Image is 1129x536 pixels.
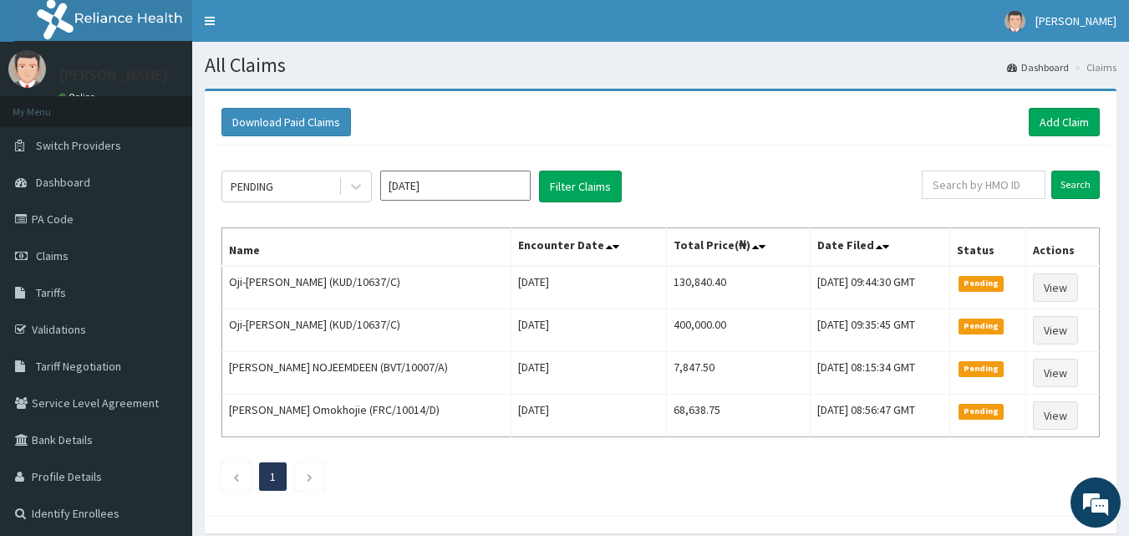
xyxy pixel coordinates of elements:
span: Dashboard [36,175,90,190]
th: Name [222,228,511,267]
img: User Image [1004,11,1025,32]
span: Pending [959,361,1004,376]
th: Total Price(₦) [667,228,811,267]
a: Dashboard [1007,60,1069,74]
a: Previous page [232,469,240,484]
td: 130,840.40 [667,266,811,309]
th: Status [949,228,1025,267]
div: PENDING [231,178,273,195]
td: 400,000.00 [667,309,811,352]
button: Download Paid Claims [221,108,351,136]
p: [PERSON_NAME] [58,68,168,83]
span: Switch Providers [36,138,121,153]
td: [PERSON_NAME] NOJEEMDEEN (BVT/10007/A) [222,352,511,395]
input: Search [1051,171,1100,199]
li: Claims [1071,60,1116,74]
td: [DATE] 09:35:45 GMT [811,309,949,352]
span: Tariffs [36,285,66,300]
span: Pending [959,404,1004,419]
td: [DATE] [511,395,667,437]
a: Add Claim [1029,108,1100,136]
a: Page 1 is your current page [270,469,276,484]
a: View [1033,316,1078,345]
button: Filter Claims [539,171,622,202]
a: Online [58,91,99,103]
span: Tariff Negotiation [36,359,121,374]
h1: All Claims [205,54,1116,76]
a: Next page [306,469,313,484]
td: 7,847.50 [667,352,811,395]
th: Actions [1025,228,1099,267]
td: [DATE] [511,266,667,309]
td: [PERSON_NAME] Omokhojie (FRC/10014/D) [222,395,511,437]
span: [PERSON_NAME] [1035,13,1116,28]
td: Oji-[PERSON_NAME] (KUD/10637/C) [222,309,511,352]
a: View [1033,401,1078,430]
td: [DATE] [511,352,667,395]
td: [DATE] 09:44:30 GMT [811,266,949,309]
td: [DATE] 08:56:47 GMT [811,395,949,437]
input: Search by HMO ID [922,171,1045,199]
a: View [1033,273,1078,302]
span: Pending [959,276,1004,291]
th: Encounter Date [511,228,667,267]
th: Date Filed [811,228,949,267]
input: Select Month and Year [380,171,531,201]
span: Pending [959,319,1004,334]
a: View [1033,359,1078,387]
td: 68,638.75 [667,395,811,437]
span: Claims [36,248,69,263]
td: Oji-[PERSON_NAME] (KUD/10637/C) [222,266,511,309]
td: [DATE] 08:15:34 GMT [811,352,949,395]
img: User Image [8,50,46,88]
td: [DATE] [511,309,667,352]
